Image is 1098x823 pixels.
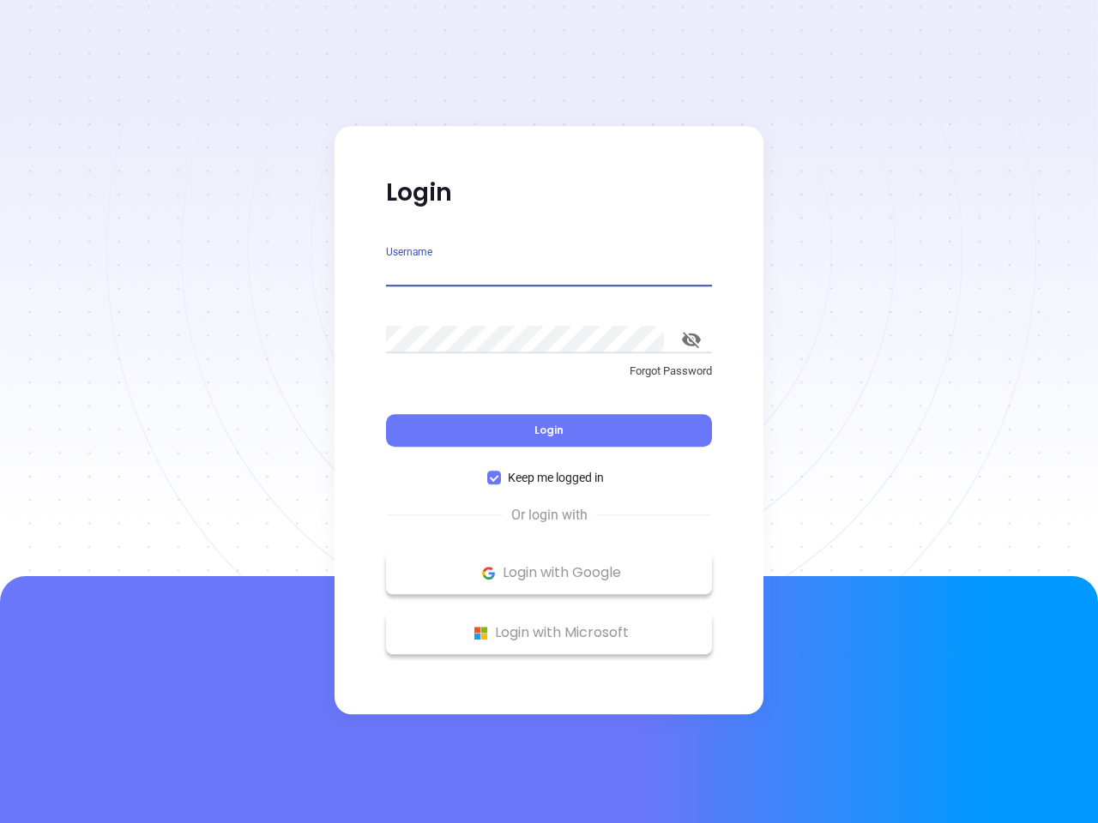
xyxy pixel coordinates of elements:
[386,247,432,257] label: Username
[671,319,712,360] button: toggle password visibility
[478,562,499,584] img: Google Logo
[395,560,703,586] p: Login with Google
[386,551,712,594] button: Google Logo Login with Google
[503,505,596,526] span: Or login with
[534,423,564,437] span: Login
[386,414,712,447] button: Login
[386,363,712,393] a: Forgot Password
[386,177,712,208] p: Login
[470,622,492,644] img: Microsoft Logo
[501,468,611,487] span: Keep me logged in
[395,620,703,646] p: Login with Microsoft
[386,611,712,654] button: Microsoft Logo Login with Microsoft
[386,363,712,380] p: Forgot Password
